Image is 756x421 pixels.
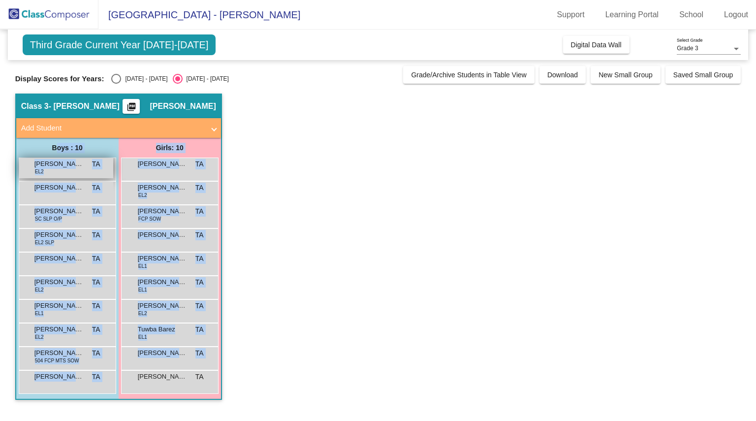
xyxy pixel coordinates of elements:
span: [PERSON_NAME] [34,206,84,216]
span: [PERSON_NAME] [138,254,187,263]
span: [PERSON_NAME] [34,254,84,263]
mat-expansion-panel-header: Add Student [16,118,221,138]
span: [PERSON_NAME] [34,324,84,334]
span: Digital Data Wall [571,41,622,49]
span: [PERSON_NAME] [34,159,84,169]
span: TA [92,230,100,240]
span: EL1 [138,333,147,341]
span: SC SLP O/P [35,215,62,223]
span: [PERSON_NAME] [138,159,187,169]
span: TA [195,159,204,169]
span: [PERSON_NAME] [34,301,84,311]
mat-radio-group: Select an option [111,74,228,84]
span: TA [92,159,100,169]
span: TA [92,348,100,358]
span: Third Grade Current Year [DATE]-[DATE] [23,34,216,55]
span: [PERSON_NAME] [138,206,187,216]
span: [PERSON_NAME] [138,372,187,382]
span: Tuwba Barez [138,324,187,334]
span: EL2 [35,286,44,293]
span: TA [92,301,100,311]
button: New Small Group [591,66,661,84]
span: EL1 [35,310,44,317]
span: [PERSON_NAME] [34,348,84,358]
button: Digital Data Wall [563,36,630,54]
span: TA [92,254,100,264]
a: Learning Portal [598,7,667,23]
button: Grade/Archive Students in Table View [403,66,535,84]
mat-icon: picture_as_pdf [126,102,137,116]
span: EL1 [138,286,147,293]
span: [PERSON_NAME] [34,277,84,287]
span: TA [195,277,204,288]
div: Girls: 10 [119,138,221,158]
button: Saved Small Group [665,66,741,84]
a: Logout [716,7,756,23]
span: [PERSON_NAME] [34,183,84,193]
span: TA [195,230,204,240]
span: Download [547,71,578,79]
span: FCP SOW [138,215,161,223]
span: TA [92,277,100,288]
span: Grade 3 [677,45,698,52]
span: EL2 [138,310,147,317]
span: New Small Group [598,71,653,79]
span: Class 3 [21,101,49,111]
span: - [PERSON_NAME] [49,101,120,111]
a: Support [549,7,593,23]
span: Grade/Archive Students in Table View [411,71,527,79]
span: TA [195,254,204,264]
span: [PERSON_NAME] [138,183,187,193]
span: [PERSON_NAME] [34,230,84,240]
div: [DATE] - [DATE] [121,74,167,83]
span: TA [92,372,100,382]
span: TA [92,206,100,217]
span: EL2 SLP [35,239,54,246]
span: 504 FCP MTS SOW [35,357,79,364]
button: Print Students Details [123,99,140,114]
a: School [671,7,711,23]
span: TA [195,301,204,311]
span: [PERSON_NAME] [34,372,84,382]
span: [PERSON_NAME] [150,101,216,111]
span: TA [195,206,204,217]
span: [GEOGRAPHIC_DATA] - [PERSON_NAME] [98,7,300,23]
span: EL2 [138,192,147,199]
span: TA [92,183,100,193]
span: Display Scores for Years: [15,74,104,83]
span: EL1 [138,262,147,270]
span: TA [92,324,100,335]
span: TA [195,183,204,193]
span: [PERSON_NAME] [138,277,187,287]
span: EL2 [35,333,44,341]
span: [PERSON_NAME] [138,230,187,240]
span: [PERSON_NAME] [138,301,187,311]
span: EL2 [35,168,44,175]
div: Boys : 10 [16,138,119,158]
button: Download [539,66,586,84]
span: TA [195,348,204,358]
div: [DATE] - [DATE] [183,74,229,83]
mat-panel-title: Add Student [21,123,204,134]
span: TA [195,372,204,382]
span: Saved Small Group [673,71,733,79]
span: [PERSON_NAME] [138,348,187,358]
span: TA [195,324,204,335]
